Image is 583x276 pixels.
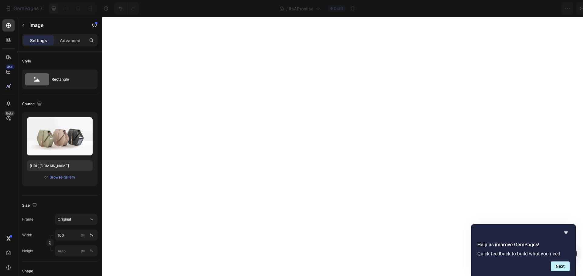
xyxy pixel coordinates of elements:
div: Rectangle [52,72,89,86]
p: Advanced [60,37,80,44]
div: Shape [22,268,33,274]
input: https://example.com/image.jpg [27,160,93,171]
input: px% [55,230,97,241]
h2: Help us improve GemPages! [477,241,570,248]
span: ItsAPromise [289,5,313,12]
span: Draft [334,6,343,11]
button: Hide survey [562,229,570,236]
div: Size [22,201,38,210]
div: Beta [5,111,15,116]
p: Image [29,22,81,29]
div: Browse gallery [49,175,75,180]
div: Help us improve GemPages! [477,229,570,271]
button: Original [55,214,97,225]
img: preview-image [27,117,93,155]
button: % [79,247,87,254]
label: Width [22,232,32,238]
label: Frame [22,217,33,222]
button: Next question [551,261,570,271]
div: px [81,248,85,254]
input: px% [55,245,97,256]
button: 7 [2,2,45,15]
div: % [90,248,93,254]
p: Settings [30,37,47,44]
div: 450 [6,65,15,69]
iframe: Design area [102,17,583,276]
button: px [88,247,95,254]
div: px [81,232,85,238]
span: or [44,174,48,181]
div: % [90,232,93,238]
div: Undo/Redo [114,2,139,15]
button: Save [520,2,540,15]
p: Quick feedback to build what you need. [477,251,570,257]
p: 7 [40,5,43,12]
div: Style [22,58,31,64]
span: Original [58,217,71,222]
button: % [79,231,87,239]
div: Publish [548,5,563,12]
span: Save [525,6,535,11]
button: Publish [543,2,568,15]
label: Height [22,248,33,254]
span: / [286,5,288,12]
button: Browse gallery [49,174,76,180]
div: Source [22,100,43,108]
button: px [88,231,95,239]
